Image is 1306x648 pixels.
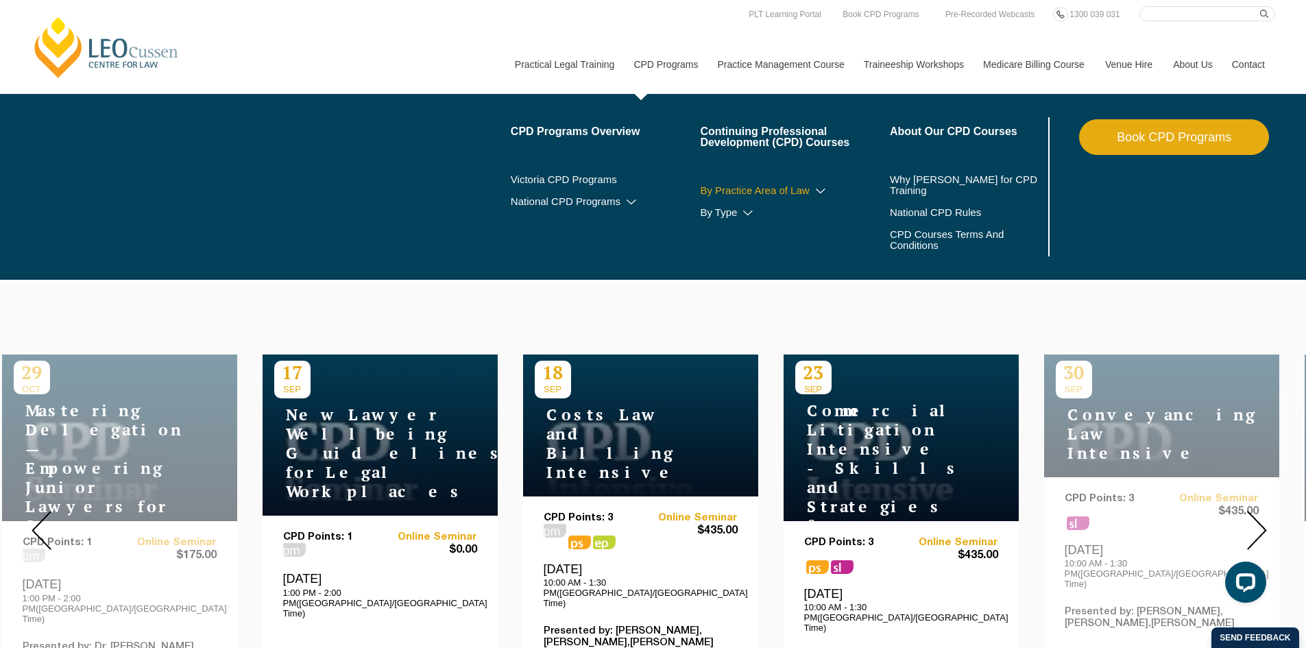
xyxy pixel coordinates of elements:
span: ps [568,536,591,549]
p: 17 [274,361,311,384]
p: 10:00 AM - 1:30 PM([GEOGRAPHIC_DATA]/[GEOGRAPHIC_DATA] Time) [804,602,998,633]
a: Contact [1222,35,1275,94]
a: Online Seminar [380,531,477,543]
p: CPD Points: 1 [283,531,380,543]
a: CPD Programs Overview [511,126,701,137]
h4: New Lawyer Wellbeing Guidelines for Legal Workplaces [274,405,446,501]
div: [DATE] [804,586,998,633]
a: Traineeship Workshops [854,35,973,94]
span: SEP [535,384,571,394]
p: 18 [535,361,571,384]
div: [DATE] [283,571,477,618]
span: SEP [795,384,832,394]
p: 23 [795,361,832,384]
span: pm [283,543,306,557]
a: Venue Hire [1095,35,1163,94]
a: Medicare Billing Course [973,35,1095,94]
span: $435.00 [901,549,998,563]
p: CPD Points: 3 [544,512,641,524]
span: 1300 039 031 [1069,10,1120,19]
a: By Type [700,207,890,218]
a: About Us [1163,35,1222,94]
h4: Costs Law and Billing Intensive [535,405,706,482]
span: $435.00 [640,524,738,538]
div: [DATE] [544,562,738,608]
a: By Practice Area of Law [700,185,890,196]
a: National CPD Rules [890,207,1045,218]
a: Practice Management Course [708,35,854,94]
p: 1:00 PM - 2:00 PM([GEOGRAPHIC_DATA]/[GEOGRAPHIC_DATA] Time) [283,588,477,619]
a: National CPD Programs [511,196,701,207]
span: ps [593,536,616,549]
span: SEP [274,384,311,394]
a: Pre-Recorded Webcasts [942,7,1039,22]
a: Victoria CPD Programs [511,174,701,185]
p: 10:00 AM - 1:30 PM([GEOGRAPHIC_DATA]/[GEOGRAPHIC_DATA] Time) [544,577,738,608]
a: Book CPD Programs [839,7,922,22]
img: Next [1247,511,1267,550]
a: 1300 039 031 [1066,7,1123,22]
h4: Commercial Litigation Intensive - Skills and Strategies for Success in Commercial Disputes [795,401,967,612]
a: Online Seminar [901,537,998,549]
a: Book CPD Programs [1079,119,1269,155]
span: sl [831,560,854,574]
span: $0.00 [380,543,477,557]
img: Prev [32,511,51,550]
a: Continuing Professional Development (CPD) Courses [700,126,890,148]
a: PLT Learning Portal [745,7,825,22]
a: Why [PERSON_NAME] for CPD Training [890,174,1045,196]
a: [PERSON_NAME] Centre for Law [31,15,182,80]
a: CPD Courses Terms And Conditions [890,229,1011,251]
span: pm [544,524,566,538]
a: CPD Programs [623,35,707,94]
a: Online Seminar [640,512,738,524]
p: CPD Points: 3 [804,537,902,549]
span: ps [806,560,829,574]
iframe: LiveChat chat widget [1214,556,1272,614]
a: About Our CPD Courses [890,126,1045,137]
a: Practical Legal Training [505,35,624,94]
